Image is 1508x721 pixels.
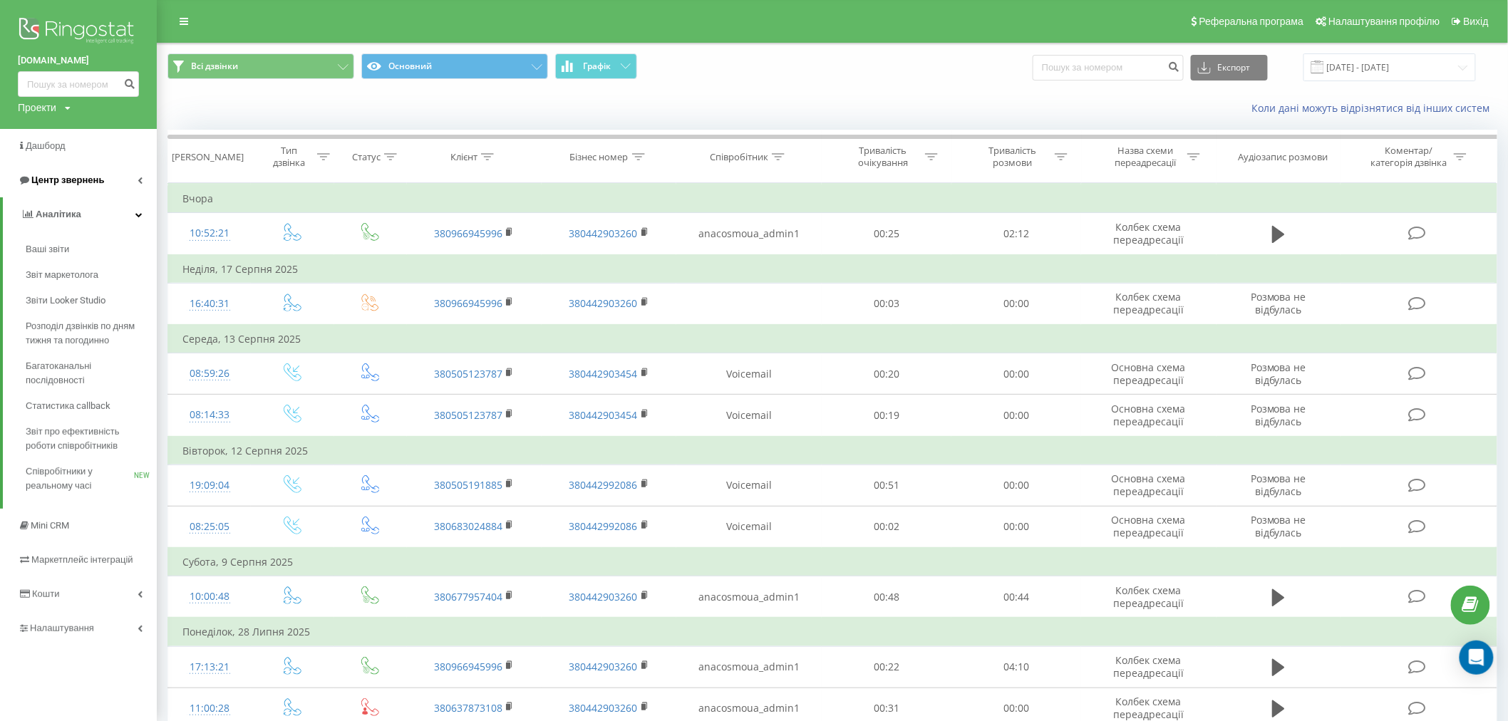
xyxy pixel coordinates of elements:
a: Статистика callback [26,393,157,419]
span: Вихід [1464,16,1489,27]
div: Тривалість розмови [975,145,1051,169]
a: 380442992086 [569,478,638,492]
a: 380505123787 [434,367,502,380]
a: Коли дані можуть відрізнятися вiд інших систем [1252,101,1497,115]
div: 08:14:33 [182,401,237,429]
div: Аудіозапис розмови [1239,151,1328,163]
span: Розмова не відбулась [1251,290,1306,316]
button: Всі дзвінки [167,53,354,79]
span: Співробітники у реальному часі [26,465,134,493]
td: 00:44 [951,576,1081,618]
td: 00:00 [951,506,1081,548]
td: 00:00 [951,353,1081,395]
td: 00:00 [951,395,1081,437]
div: 10:00:48 [182,583,237,611]
td: 00:22 [822,646,951,688]
td: anacosmoua_admin1 [676,646,822,688]
a: Звіти Looker Studio [26,288,157,313]
span: Центр звернень [31,175,104,185]
a: Багатоканальні послідовності [26,353,157,393]
div: 10:52:21 [182,219,237,247]
td: Основна схема переадресації [1081,395,1216,437]
span: Розмова не відбулась [1251,472,1306,498]
a: Співробітники у реальному часіNEW [26,459,157,499]
div: [PERSON_NAME] [172,151,244,163]
span: Статистика callback [26,399,110,413]
a: Ваші звіти [26,237,157,262]
div: Бізнес номер [570,151,629,163]
a: 380442903454 [569,408,638,422]
a: 380442903454 [569,367,638,380]
div: 08:25:05 [182,513,237,541]
td: 00:20 [822,353,951,395]
div: Клієнт [450,151,477,163]
span: Розподіл дзвінків по дням тижня та погодинно [26,319,150,348]
span: Реферальна програма [1199,16,1304,27]
span: Звіт маркетолога [26,268,98,282]
td: 02:12 [951,213,1081,255]
span: Аналiтика [36,209,81,219]
span: Mini CRM [31,520,69,531]
span: Звіти Looker Studio [26,294,105,308]
span: Ваші звіти [26,242,69,256]
td: 00:03 [822,283,951,325]
td: Вівторок, 12 Серпня 2025 [168,437,1497,465]
td: Колбек схема переадресації [1081,576,1216,618]
td: Колбек схема переадресації [1081,283,1216,325]
td: Середа, 13 Серпня 2025 [168,325,1497,353]
button: Експорт [1191,55,1268,81]
a: [DOMAIN_NAME] [18,53,139,68]
div: Тип дзвінка [264,145,314,169]
td: anacosmoua_admin1 [676,213,822,255]
span: Кошти [32,588,59,599]
span: Розмова не відбулась [1251,513,1306,539]
a: 380966945996 [434,660,502,673]
div: Статус [352,151,381,163]
span: Налаштування профілю [1328,16,1440,27]
span: Всі дзвінки [191,61,238,72]
div: 17:13:21 [182,653,237,681]
a: Звіт маркетолога [26,262,157,288]
a: Аналiтика [3,197,157,232]
a: Звіт про ефективність роботи співробітників [26,419,157,459]
button: Основний [361,53,548,79]
td: Неділя, 17 Серпня 2025 [168,255,1497,284]
a: Розподіл дзвінків по дням тижня та погодинно [26,313,157,353]
span: Налаштування [30,623,94,633]
span: Розмова не відбулась [1251,360,1306,387]
div: 19:09:04 [182,472,237,499]
td: 00:02 [822,506,951,548]
div: 08:59:26 [182,360,237,388]
a: 380442903260 [569,296,638,310]
td: 04:10 [951,646,1081,688]
td: Понеділок, 28 Липня 2025 [168,618,1497,646]
td: Колбек схема переадресації [1081,646,1216,688]
td: Основна схема переадресації [1081,506,1216,548]
a: 380637873108 [434,701,502,715]
td: Voicemail [676,465,822,506]
a: 380505123787 [434,408,502,422]
a: 380442903260 [569,590,638,603]
td: Субота, 9 Серпня 2025 [168,548,1497,576]
button: Графік [555,53,637,79]
a: 380442992086 [569,519,638,533]
a: 380505191885 [434,478,502,492]
td: 00:00 [951,283,1081,325]
a: 380442903260 [569,660,638,673]
a: 380677957404 [434,590,502,603]
span: Графік [583,61,611,71]
div: Співробітник [710,151,768,163]
div: Тривалість очікування [845,145,921,169]
div: 16:40:31 [182,290,237,318]
td: 00:00 [951,465,1081,506]
td: Voicemail [676,506,822,548]
td: Voicemail [676,395,822,437]
td: anacosmoua_admin1 [676,576,822,618]
a: 380966945996 [434,227,502,240]
td: 00:51 [822,465,951,506]
td: Колбек схема переадресації [1081,213,1216,255]
a: 380442903260 [569,227,638,240]
td: 00:25 [822,213,951,255]
td: 00:19 [822,395,951,437]
div: Open Intercom Messenger [1460,640,1494,675]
